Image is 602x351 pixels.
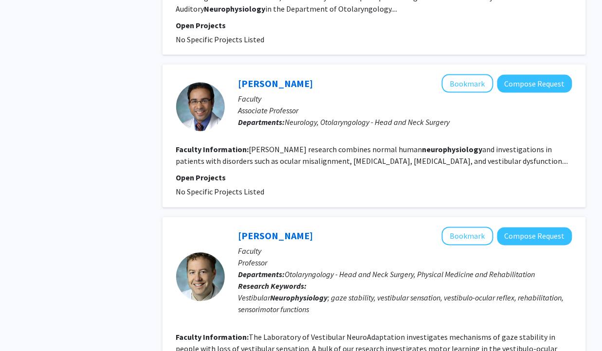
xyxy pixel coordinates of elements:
span: Otolaryngology - Head and Neck Surgery, Physical Medicine and Rehabilitation [285,270,535,280]
button: Add Amir Kheradmand to Bookmarks [442,74,493,93]
button: Compose Request to Michael Schubert [497,228,572,246]
b: Research Keywords: [238,281,307,291]
fg-read-more: [PERSON_NAME] research combines normal human and investigations in patients with disorders such a... [176,145,568,166]
b: Departments: [238,270,285,280]
p: Associate Professor [238,105,572,116]
p: Open Projects [176,19,572,31]
b: Neurophysiology [271,293,328,303]
a: [PERSON_NAME] [238,77,313,89]
b: Departments: [238,117,285,127]
span: Neurology, Otolaryngology - Head and Neck Surgery [285,117,450,127]
p: Faculty [238,93,572,105]
span: No Specific Projects Listed [176,187,265,197]
iframe: Chat [7,307,41,344]
b: neurophysiology [422,145,483,155]
span: No Specific Projects Listed [176,35,265,44]
p: Professor [238,257,572,269]
p: Faculty [238,246,572,257]
b: Faculty Information: [176,145,249,155]
p: Open Projects [176,172,572,184]
div: Vestibular ; gaze stability, vestibular sensation, vestibulo-ocular reflex, rehabilitation, senso... [238,292,572,316]
button: Add Michael Schubert to Bookmarks [442,227,493,246]
b: Neurophysiology [204,4,266,14]
button: Compose Request to Amir Kheradmand [497,75,572,93]
a: [PERSON_NAME] [238,230,313,242]
b: Faculty Information: [176,333,249,342]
